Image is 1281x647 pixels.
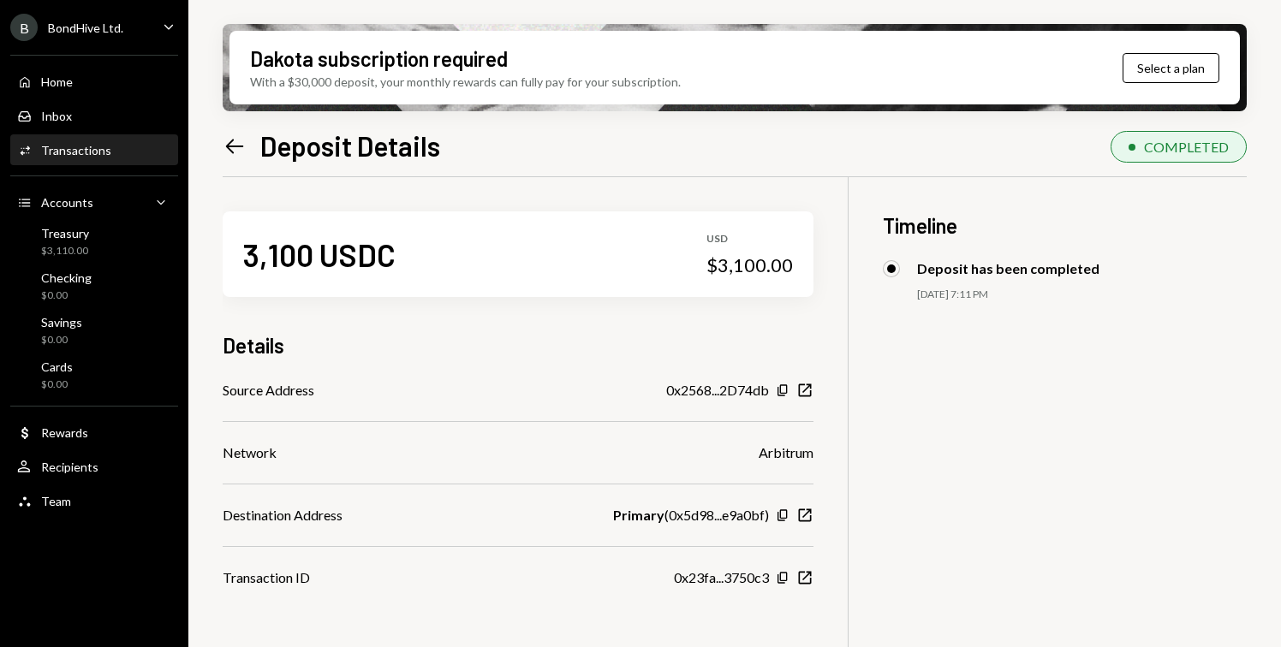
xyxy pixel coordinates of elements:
div: Home [41,74,73,89]
div: Transaction ID [223,567,310,588]
b: Primary [613,505,664,525]
div: $0.00 [41,288,92,303]
div: ( 0x5d98...e9a0bf ) [613,505,769,525]
div: Inbox [41,109,72,123]
div: Transactions [41,143,111,157]
div: [DATE] 7:11 PM [917,288,1247,302]
div: Network [223,442,277,463]
a: Accounts [10,187,178,217]
a: Cards$0.00 [10,354,178,395]
div: Deposit has been completed [917,260,1099,276]
div: Recipients [41,460,98,474]
div: BondHive Ltd. [48,21,123,35]
a: Inbox [10,100,178,131]
div: 0x23fa...3750c3 [674,567,769,588]
a: Team [10,485,178,516]
h3: Details [223,331,284,359]
button: Select a plan [1123,53,1219,83]
div: $3,100.00 [706,253,793,277]
div: 3,100 USDC [243,235,396,274]
div: Rewards [41,425,88,440]
div: Checking [41,270,92,285]
div: Savings [41,315,82,329]
a: Savings$0.00 [10,310,178,351]
div: Dakota subscription required [250,45,508,73]
div: USD [706,232,793,246]
a: Rewards [10,417,178,448]
a: Checking$0.00 [10,265,178,306]
div: Destination Address [223,505,343,525]
div: Team [41,494,71,508]
div: COMPLETED [1144,139,1229,155]
a: Recipients [10,451,178,482]
div: Treasury [41,226,89,240]
h1: Deposit Details [260,128,440,163]
div: B [10,14,38,41]
div: Accounts [41,195,93,210]
h3: Timeline [883,211,1247,240]
div: Source Address [223,380,314,401]
div: $0.00 [41,333,82,347]
a: Home [10,66,178,97]
div: Cards [41,359,73,374]
a: Transactions [10,134,178,165]
div: 0x2568...2D74db [666,380,769,401]
div: $3,110.00 [41,244,89,258]
div: With a $30,000 deposit, your monthly rewards can fully pay for your subscription. [250,73,681,91]
a: Treasury$3,110.00 [10,221,178,262]
div: Arbitrum [759,442,813,463]
div: $0.00 [41,377,73,392]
